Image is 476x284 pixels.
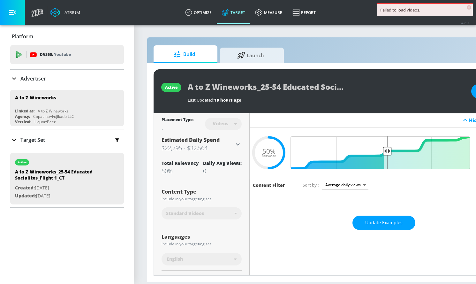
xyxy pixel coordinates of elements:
[162,117,193,124] div: Placement Type:
[15,192,104,200] p: [DATE]
[294,136,473,169] input: Final Threshold
[38,108,68,114] div: A to Z Wineworks
[250,1,287,24] a: measure
[365,219,403,227] span: Update Examples
[18,161,26,164] div: active
[162,197,242,201] div: Include in your targeting set
[287,1,321,24] a: Report
[40,51,71,58] p: DV360:
[253,182,285,188] h6: Content Filter
[180,1,217,24] a: optimize
[162,253,242,265] div: English
[50,8,80,17] a: Atrium
[15,119,31,125] div: Vertical:
[322,180,368,189] div: Average daily views
[188,97,465,103] div: Last Updated:
[262,148,276,154] span: 50%
[203,160,242,166] div: Daily Avg Views:
[34,119,56,125] div: Liquor/Beer
[10,129,124,150] div: Target Set
[165,85,178,90] div: active
[10,27,124,45] div: Platform
[226,48,275,63] span: Launch
[461,21,470,25] span: v 4.28.0
[15,95,56,101] div: A to Z Wineworks
[15,169,104,184] div: A to Z Wineworks_25-54 Educated Socialites_Flight 1_CT
[15,108,34,114] div: Linked as:
[10,90,124,126] div: A to Z WineworksLinked as:A to Z WineworksAgency:Copacino+Fujikado LLCVertical:Liquor/Beer
[162,160,199,166] div: Total Relevancy
[380,7,470,13] div: Failed to load videos.
[303,182,319,188] span: Sort by
[10,70,124,88] div: Advertiser
[162,143,234,152] h3: $22,795 - $32,564
[15,114,30,119] div: Agency:
[15,185,35,191] span: Created:
[162,234,242,239] div: Languages
[203,167,242,175] div: 0
[467,5,471,10] span: ×
[162,242,242,246] div: Include in your targeting set
[167,256,183,262] span: English
[62,10,80,15] div: Atrium
[214,97,241,103] span: 19 hours ago
[54,51,71,58] p: Youtube
[162,189,242,194] div: Content Type
[15,193,36,199] span: Updated:
[12,33,33,40] p: Platform
[262,154,276,157] span: Relevance
[160,47,208,62] span: Build
[10,153,124,204] div: activeA to Z Wineworks_25-54 Educated Socialites_Flight 1_CTCreated:[DATE]Updated:[DATE]
[162,136,242,152] div: Estimated Daily Spend$22,795 - $32,564
[162,167,199,175] div: 50%
[10,45,124,64] div: DV360: Youtube
[162,136,220,143] span: Estimated Daily Spend
[209,121,231,126] div: Videos
[166,210,204,217] span: Standard Videos
[33,114,74,119] div: Copacino+Fujikado LLC
[352,216,415,230] button: Update Examples
[15,184,104,192] p: [DATE]
[20,136,45,143] p: Target Set
[20,75,46,82] p: Advertiser
[217,1,250,24] a: Target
